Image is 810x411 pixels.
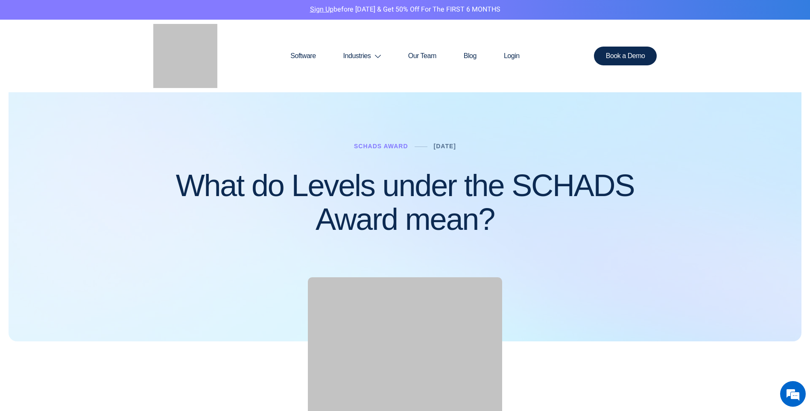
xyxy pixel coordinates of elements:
[277,35,329,76] a: Software
[330,35,395,76] a: Industries
[594,47,657,65] a: Book a Demo
[450,35,490,76] a: Blog
[490,35,533,76] a: Login
[606,53,645,59] span: Book a Demo
[6,4,804,15] p: before [DATE] & Get 50% Off for the FIRST 6 MONTHS
[434,143,456,150] a: [DATE]
[153,169,657,236] h1: What do Levels under the SCHADS Award mean?
[310,4,333,15] a: Sign Up
[354,143,408,150] a: Schads Award
[395,35,450,76] a: Our Team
